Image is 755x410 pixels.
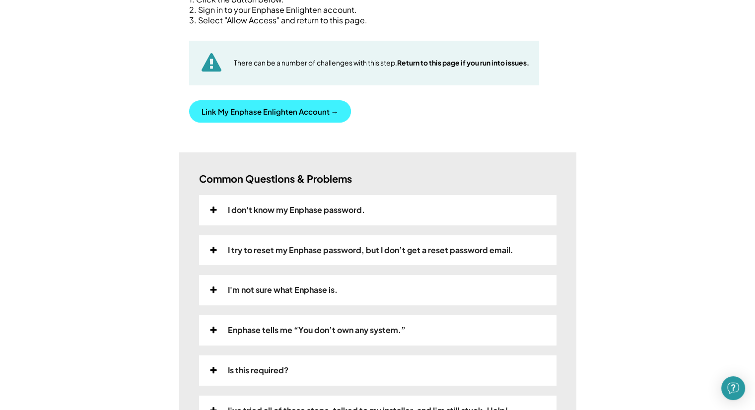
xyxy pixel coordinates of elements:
div: Enphase tells me “You don’t own any system.” [228,325,406,336]
div: I'm not sure what Enphase is. [228,285,338,295]
button: Link My Enphase Enlighten Account → [189,100,351,123]
div: I try to reset my Enphase password, but I don’t get a reset password email. [228,245,513,256]
h3: Common Questions & Problems [199,172,352,185]
div: There can be a number of challenges with this step. [234,58,529,68]
strong: Return to this page if you run into issues. [397,58,529,67]
div: Is this required? [228,365,288,376]
div: Open Intercom Messenger [721,376,745,400]
div: I don't know my Enphase password. [228,205,365,215]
